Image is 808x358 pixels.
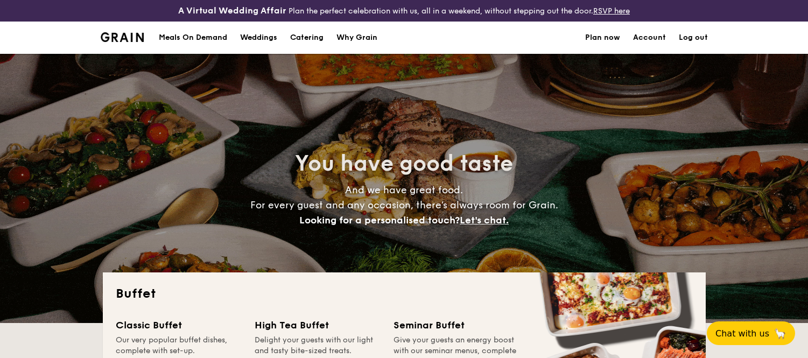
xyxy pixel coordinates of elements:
a: Catering [284,22,330,54]
div: Seminar Buffet [394,318,519,333]
div: Weddings [240,22,277,54]
div: High Tea Buffet [255,318,381,333]
a: Logotype [101,32,144,42]
a: RSVP here [593,6,630,16]
a: Why Grain [330,22,384,54]
img: Grain [101,32,144,42]
div: Classic Buffet [116,318,242,333]
div: Meals On Demand [159,22,227,54]
button: Chat with us🦙 [707,321,795,345]
h1: Catering [290,22,324,54]
a: Log out [679,22,708,54]
h4: A Virtual Wedding Affair [178,4,286,17]
a: Plan now [585,22,620,54]
span: Let's chat. [460,214,509,226]
div: Plan the perfect celebration with us, all in a weekend, without stepping out the door. [135,4,673,17]
span: Chat with us [715,328,769,339]
a: Weddings [234,22,284,54]
a: Meals On Demand [152,22,234,54]
h2: Buffet [116,285,693,303]
div: Why Grain [336,22,377,54]
a: Account [633,22,666,54]
span: 🦙 [774,327,786,340]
